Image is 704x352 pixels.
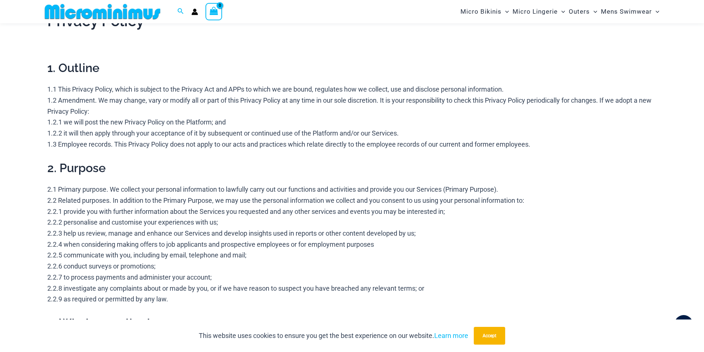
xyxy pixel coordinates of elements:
p: 1.1 This Privacy Policy, which is subject to the Privacy Act and APPs to which we are bound, regu... [47,84,657,150]
span: Menu Toggle [652,2,659,21]
p: This website uses cookies to ensure you get the best experience on our website. [199,330,468,341]
span: Mens Swimwear [601,2,652,21]
strong: Privacy Policy [47,12,144,30]
span: Micro Bikinis [460,2,501,21]
h2: 1. Outline [47,60,657,76]
span: Menu Toggle [558,2,565,21]
span: Outers [569,2,590,21]
a: View Shopping Cart, empty [205,3,222,20]
a: Micro BikinisMenu ToggleMenu Toggle [459,2,511,21]
h2: 2. Purpose [47,160,657,176]
a: Account icon link [191,8,198,15]
span: Micro Lingerie [513,2,558,21]
p: 2.1 Primary purpose. We collect your personal information to lawfully carry out our functions and... [47,184,657,305]
img: MM SHOP LOGO FLAT [42,3,163,20]
button: Accept [474,327,505,345]
a: Mens SwimwearMenu ToggleMenu Toggle [599,2,661,21]
h2: 3. What we collect [47,315,657,331]
a: Search icon link [177,7,184,16]
a: OutersMenu ToggleMenu Toggle [567,2,599,21]
a: Learn more [434,332,468,339]
span: Menu Toggle [501,2,509,21]
span: Menu Toggle [590,2,597,21]
a: Micro LingerieMenu ToggleMenu Toggle [511,2,567,21]
nav: Site Navigation [458,1,663,22]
